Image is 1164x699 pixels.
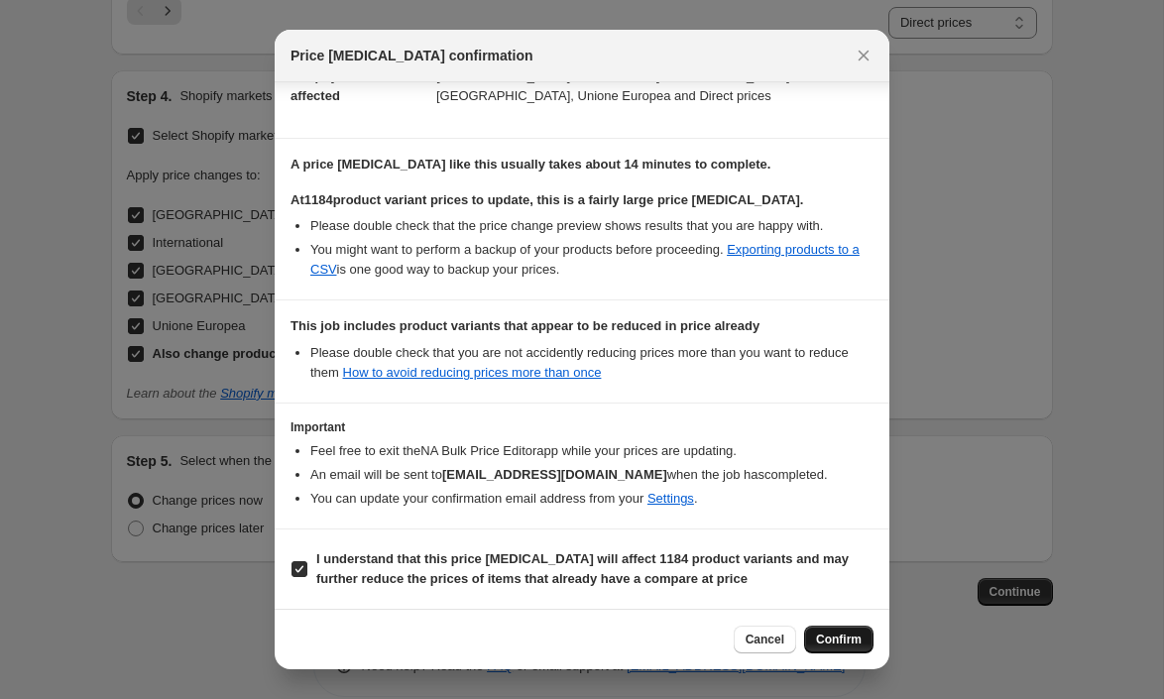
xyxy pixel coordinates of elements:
[804,626,873,653] button: Confirm
[291,46,533,65] span: Price [MEDICAL_DATA] confirmation
[310,465,873,485] li: An email will be sent to when the job has completed .
[310,242,860,277] a: Exporting products to a CSV
[310,240,873,280] li: You might want to perform a backup of your products before proceeding. is one good way to backup ...
[343,365,602,380] a: How to avoid reducing prices more than once
[734,626,796,653] button: Cancel
[291,192,803,207] b: At 1184 product variant prices to update, this is a fairly large price [MEDICAL_DATA].
[746,632,784,647] span: Cancel
[291,419,873,435] h3: Important
[647,491,694,506] a: Settings
[291,157,770,172] b: A price [MEDICAL_DATA] like this usually takes about 14 minutes to complete.
[310,216,873,236] li: Please double check that the price change preview shows results that you are happy with.
[310,343,873,383] li: Please double check that you are not accidently reducing prices more than you want to reduce them
[816,632,862,647] span: Confirm
[291,318,759,333] b: This job includes product variants that appear to be reduced in price already
[850,42,877,69] button: Close
[310,441,873,461] li: Feel free to exit the NA Bulk Price Editor app while your prices are updating.
[310,489,873,509] li: You can update your confirmation email address from your .
[442,467,667,482] b: [EMAIL_ADDRESS][DOMAIN_NAME]
[316,551,849,586] b: I understand that this price [MEDICAL_DATA] will affect 1184 product variants and may further red...
[436,50,873,122] dd: [GEOGRAPHIC_DATA], International, [GEOGRAPHIC_DATA], [GEOGRAPHIC_DATA], Unione Europea and Direct...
